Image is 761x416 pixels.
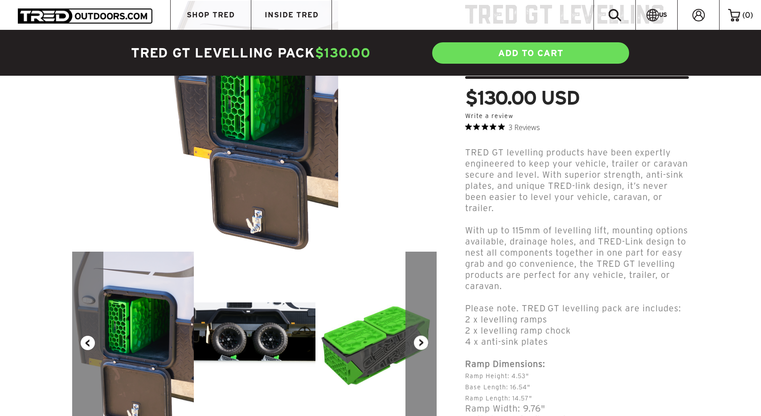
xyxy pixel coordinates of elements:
span: Ramp Height: 4.53" [465,372,529,379]
b: Ramp Dimensions: [465,359,545,369]
img: Caravan-Leveling-Ramps-WHITE-2_300x.png [194,302,315,383]
span: Base Length: 16.54" [465,383,530,391]
span: 3 Reviews [508,120,540,134]
span: 4 x anti-sink plates [465,337,548,347]
img: TREDGTLevellingRampGreenPack_300x.jpg [315,282,437,404]
span: $130.00 USD [465,88,579,107]
button: Rated 5 out of 5 stars from 3 reviews. Jump to reviews. [465,120,540,134]
span: Ramp Length: 14.57" [465,395,532,402]
span: ( ) [742,11,753,19]
span: $130.00 [315,45,371,60]
span: TRED GT levelling products have been expertly engineered to keep your vehicle, trailer or caravan... [465,147,688,213]
img: Caravan-Leveling-Ramps-WHITE-9_700x.png [171,1,338,252]
img: TRED Outdoors America [18,8,152,23]
span: 2 x levelling ramp chock [465,326,571,335]
p: Ramp Width: 9.76" [465,370,689,414]
span: SHOP TRED [187,11,235,19]
span: With up to 115mm of levelling lift, mounting options available, drainage holes, and TRED-Link des... [465,225,688,291]
a: Write a review [465,112,513,119]
span: INSIDE TRED [265,11,319,19]
span: Please note. TRED GT levelling pack are includes: [465,303,681,313]
a: ADD TO CART [431,41,630,65]
h4: TRED GT LEVELLING PACK [131,44,380,62]
img: cart-icon [728,9,740,21]
span: 0 [745,11,750,19]
span: 2 x levelling ramps [465,314,547,324]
